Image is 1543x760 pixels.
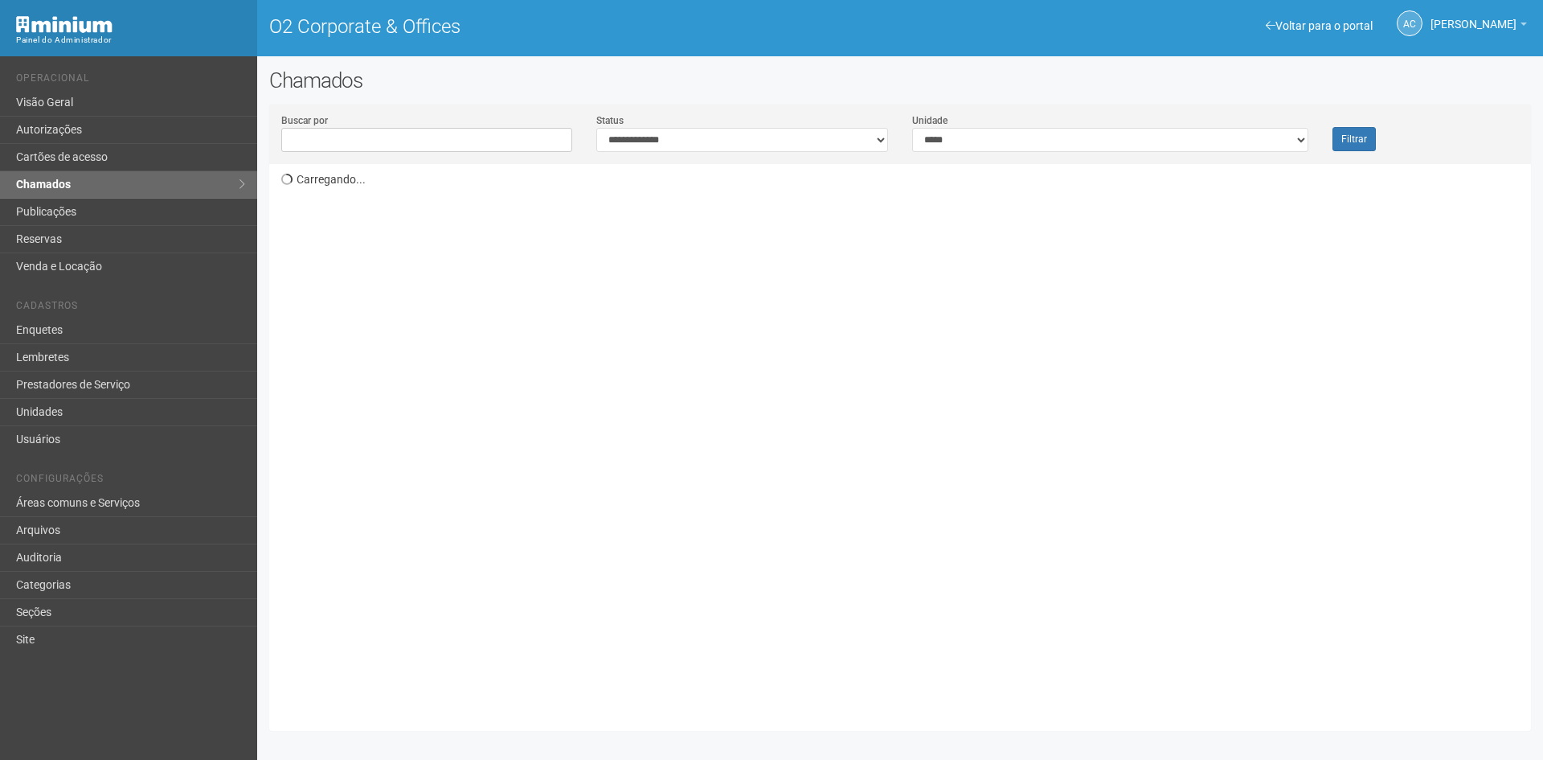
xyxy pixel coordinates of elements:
div: Painel do Administrador [16,33,245,47]
li: Configurações [16,473,245,490]
li: Cadastros [16,300,245,317]
span: Ana Carla de Carvalho Silva [1430,2,1516,31]
a: Voltar para o portal [1266,19,1373,32]
img: Minium [16,16,113,33]
label: Buscar por [281,113,328,128]
label: Status [596,113,624,128]
div: Carregando... [281,164,1531,719]
button: Filtrar [1332,127,1376,151]
a: AC [1397,10,1422,36]
label: Unidade [912,113,947,128]
a: [PERSON_NAME] [1430,20,1527,33]
h2: Chamados [269,68,1531,92]
li: Operacional [16,72,245,89]
h1: O2 Corporate & Offices [269,16,888,37]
